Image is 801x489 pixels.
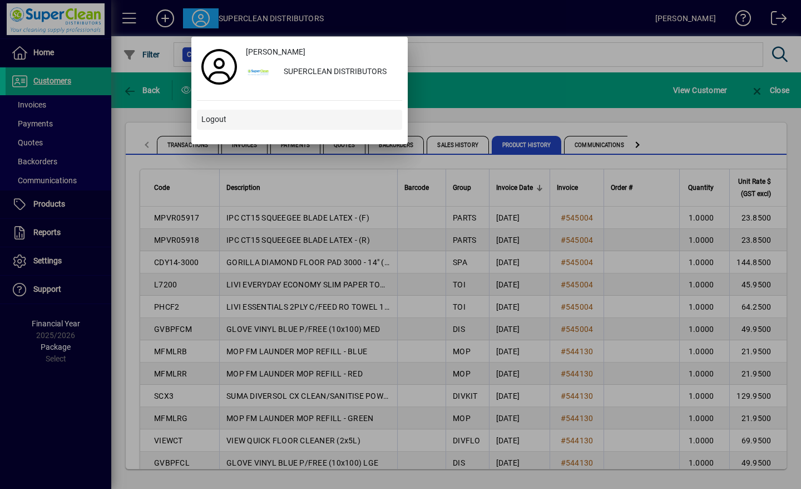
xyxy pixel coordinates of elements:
span: [PERSON_NAME] [246,46,305,58]
span: Logout [201,114,226,125]
div: SUPERCLEAN DISTRIBUTORS [275,62,402,82]
button: SUPERCLEAN DISTRIBUTORS [241,62,402,82]
a: Profile [197,57,241,77]
button: Logout [197,110,402,130]
a: [PERSON_NAME] [241,42,402,62]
